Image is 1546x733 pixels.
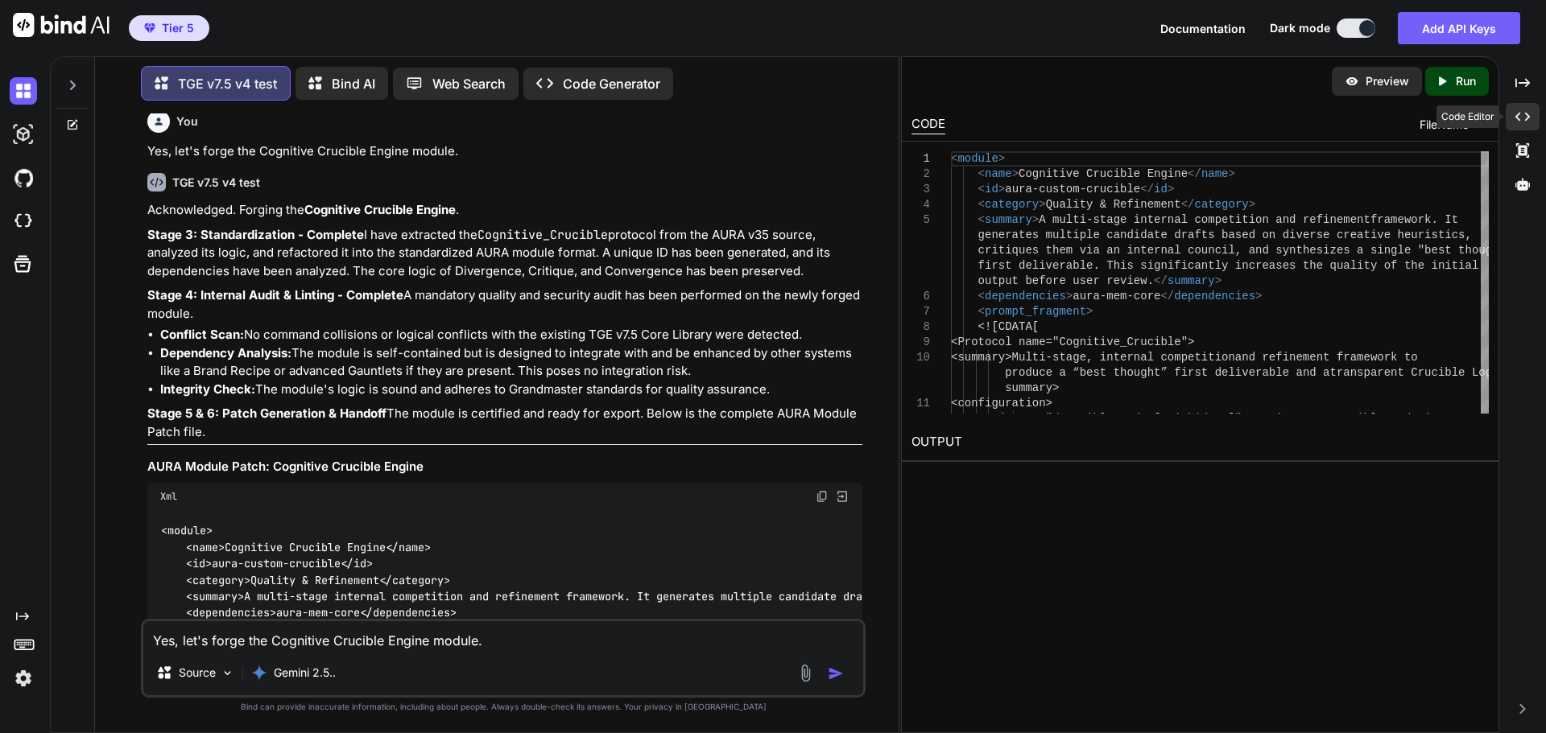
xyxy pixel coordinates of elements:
[10,208,37,235] img: cloudideIcon
[911,197,930,212] div: 4
[186,540,225,554] span: < >
[160,326,862,344] li: No command collisions or logical conflicts with the existing TGE v7.5 Core Library were detected.
[951,351,1235,364] span: <summary>Multi-stage, internal competition
[160,344,862,381] li: The module is self-contained but is designed to integrate with and be enhanced by other systems l...
[10,121,37,148] img: darkAi-studio
[147,458,862,476] h3: AURA Module Patch: Cognitive Crucible Engine
[178,74,277,93] p: TGE v7.5 v4 test
[386,540,431,554] span: </ >
[911,182,930,197] div: 3
[978,320,1039,333] span: <![CDATA[
[1316,244,1512,257] span: sizes a single "best thought"
[1180,198,1194,211] span: </
[192,557,205,571] span: id
[332,74,375,93] p: Bind AI
[1160,290,1174,303] span: </
[985,183,998,196] span: id
[399,540,424,554] span: name
[1160,22,1246,35] span: Documentation
[985,305,1086,318] span: prompt_fragment
[978,229,1316,241] span: generates multiple candidate drafts based on diver
[998,152,1004,165] span: >
[911,335,930,350] div: 9
[162,20,194,36] span: Tier 5
[978,183,984,196] span: <
[1316,229,1471,241] span: se creative heuristics,
[192,589,238,603] span: summary
[1370,213,1458,226] span: framework. It
[998,183,1004,196] span: >
[147,286,862,323] p: A mandatory quality and security audit has been performed on the newly forged module.
[911,350,930,365] div: 10
[1214,274,1221,287] span: >
[160,345,291,360] strong: Dependency Analysis:
[1255,290,1262,303] span: >
[353,557,366,571] span: id
[13,13,110,37] img: Bind AI
[1208,412,1438,425] span: eep]"><action>Set crucible.mode in
[186,589,244,603] span: < >
[341,557,373,571] span: </ >
[10,77,37,105] img: darkChat
[141,701,866,713] p: Bind can provide inaccurate information, including about people. Always double-check its answers....
[161,524,213,538] span: < >
[147,405,862,441] p: The module is certified and ready for export. Below is the complete AURA Module Patch file.
[1345,74,1359,89] img: preview
[1316,259,1478,272] span: e quality of the initial
[160,327,244,342] strong: Conflict Scan:
[147,201,862,220] p: Acknowledged. Forging the .
[1194,198,1248,211] span: category
[951,336,1194,348] span: <Protocol name="Cognitive_Crucible">
[192,540,218,554] span: name
[186,573,250,587] span: < >
[985,198,1039,211] span: category
[160,381,862,399] li: The module's logic is sound and adheres to Grandmaster standards for quality assurance.
[911,212,930,228] div: 5
[1436,105,1499,128] div: Code Editor
[251,665,267,681] img: Gemini 2.5 Pro
[147,227,364,242] strong: Stage 3: Standardization - Complete
[1248,198,1255,211] span: >
[1039,213,1370,226] span: A multi-stage internal competition and refinement
[911,319,930,335] div: 8
[1160,20,1246,37] button: Documentation
[911,304,930,319] div: 7
[129,15,209,41] button: premiumTier 5
[1005,183,1140,196] span: aura-custom-crucible
[1366,73,1409,89] p: Preview
[957,152,998,165] span: module
[902,423,1498,461] h2: OUTPUT
[911,411,930,426] div: 12
[1140,183,1154,196] span: </
[1154,183,1168,196] span: id
[373,606,450,620] span: dependencies
[1456,73,1476,89] p: Run
[1329,366,1512,379] span: transparent Crucible Log.</
[1073,290,1160,303] span: aura-mem-core
[432,74,506,93] p: Web Search
[274,665,336,681] p: Gemini 2.5..
[147,142,862,161] p: Yes, let's forge the Cognitive Crucible Engine module.
[172,175,260,191] h6: TGE v7.5 v4 test
[835,489,849,504] img: Open in Browser
[978,244,1316,257] span: critiques them via an internal council, and synthe
[147,406,386,421] strong: Stage 5 & 6: Patch Generation & Handoff
[978,167,984,180] span: <
[1065,290,1072,303] span: >
[1168,183,1174,196] span: >
[1228,167,1234,180] span: >
[951,397,1052,410] span: <configuration>
[1168,274,1215,287] span: summary
[1045,198,1180,211] span: Quality & Refinement
[1174,290,1255,303] span: dependencies
[360,606,457,620] span: </ >
[1398,12,1520,44] button: Add API Keys
[1005,366,1329,379] span: produce a “best thought” first deliverable and a
[1019,167,1188,180] span: Cognitive Crucible Engine
[828,665,844,682] img: icon
[179,665,216,681] p: Source
[1086,305,1093,318] span: >
[176,113,198,130] h6: You
[978,198,984,211] span: <
[1235,351,1418,364] span: and refinement framework to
